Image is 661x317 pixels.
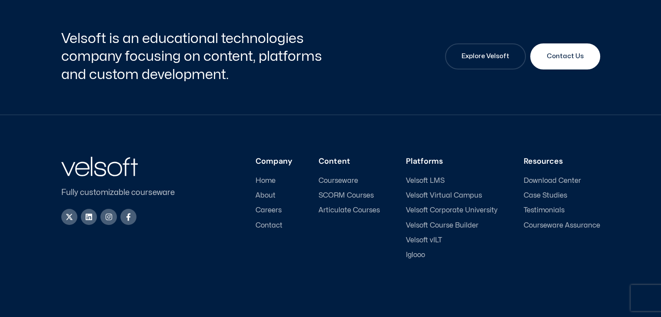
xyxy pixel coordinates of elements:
a: Velsoft Course Builder [406,221,498,230]
span: About [256,192,276,200]
span: Contact Us [547,51,584,62]
a: Home [256,177,292,185]
span: Iglooo [406,251,425,259]
a: Download Center [524,177,600,185]
p: Fully customizable courseware [61,187,189,198]
a: SCORM Courses [319,192,380,200]
a: Contact [256,221,292,230]
span: Courseware [319,177,358,185]
a: Testimonials [524,206,600,215]
a: Velsoft LMS [406,177,498,185]
span: Download Center [524,177,581,185]
span: Velsoft vILT [406,236,442,244]
a: About [256,192,292,200]
a: Iglooo [406,251,498,259]
h2: Velsoft is an educational technologies company focusing on content, platforms and custom developm... [61,30,329,84]
a: Contact Us [530,43,600,69]
a: Velsoft Corporate University [406,206,498,215]
span: Contact [256,221,282,230]
a: Courseware [319,177,380,185]
span: SCORM Courses [319,192,374,200]
h3: Content [319,157,380,166]
span: Testimonials [524,206,565,215]
h3: Company [256,157,292,166]
a: Velsoft Virtual Campus [406,192,498,200]
a: Careers [256,206,292,215]
a: Case Studies [524,192,600,200]
a: Velsoft vILT [406,236,498,244]
span: Case Studies [524,192,567,200]
span: Home [256,177,276,185]
a: Explore Velsoft [445,43,526,69]
span: Velsoft LMS [406,177,445,185]
a: Courseware Assurance [524,221,600,230]
h3: Platforms [406,157,498,166]
h3: Resources [524,157,600,166]
span: Velsoft Virtual Campus [406,192,482,200]
span: Careers [256,206,282,215]
span: Explore Velsoft [462,51,509,62]
span: Velsoft Course Builder [406,221,478,230]
a: Articulate Courses [319,206,380,215]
